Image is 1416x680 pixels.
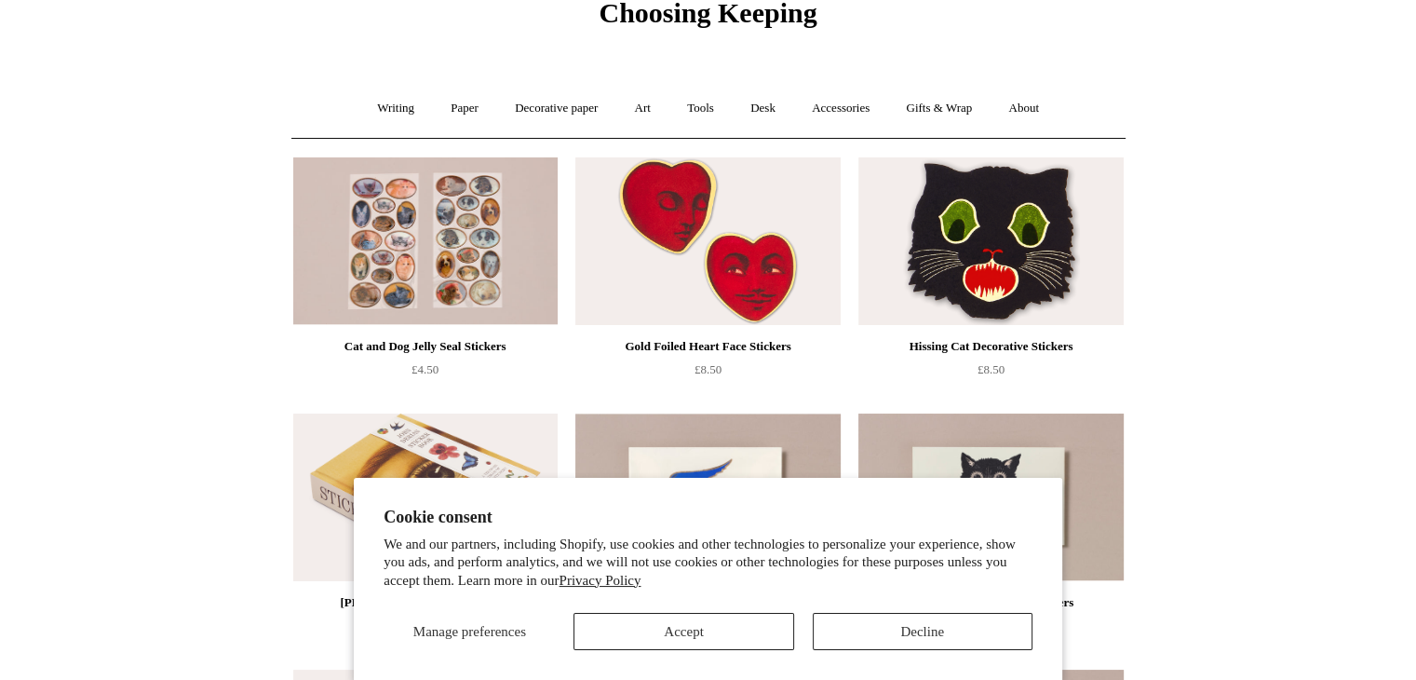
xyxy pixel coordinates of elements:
a: Hissing Cat Decorative Stickers Hissing Cat Decorative Stickers [858,157,1123,325]
a: Accessories [795,84,886,133]
img: Cat and Dog Jelly Seal Stickers [293,157,558,325]
a: John Derian Sticker Book John Derian Sticker Book [293,414,558,581]
img: Hissing Cat Decorative Stickers [858,157,1123,325]
span: £8.50 [978,362,1005,376]
a: Decorative paper [498,84,614,133]
a: Gifts & Wrap [889,84,989,133]
a: Privacy Policy [560,573,641,588]
span: Manage preferences [413,624,526,639]
span: £4.50 [411,362,438,376]
a: Gold Foiled Heart Face Stickers Gold Foiled Heart Face Stickers [575,157,840,325]
a: Writing [360,84,431,133]
span: £8.50 [695,362,721,376]
a: About [991,84,1056,133]
a: Hissing Cat Decorative Stickers £8.50 [858,335,1123,412]
a: Art [618,84,668,133]
p: We and our partners, including Shopify, use cookies and other technologies to personalize your ex... [384,536,1032,591]
a: Desk [734,84,792,133]
a: Smiling Cat Decorative Stickers Smiling Cat Decorative Stickers [858,414,1123,581]
button: Accept [573,613,793,650]
img: Gold Foiled Heart Face Stickers [575,157,840,325]
h2: Cookie consent [384,508,1032,527]
div: [PERSON_NAME] Sticker Book [298,592,553,614]
div: Hissing Cat Decorative Stickers [863,335,1118,358]
img: Smiling Cat Decorative Stickers [858,414,1123,581]
a: Tools [670,84,731,133]
button: Decline [813,613,1032,650]
a: [PERSON_NAME] Sticker Book £28.00 [293,592,558,668]
a: Gold Foiled Heart Face Stickers £8.50 [575,335,840,412]
a: Cat and Dog Jelly Seal Stickers Cat and Dog Jelly Seal Stickers [293,157,558,325]
a: Cat and Dog Jelly Seal Stickers £4.50 [293,335,558,412]
div: Gold Foiled Heart Face Stickers [580,335,835,358]
a: Choosing Keeping [599,12,816,25]
button: Manage preferences [384,613,555,650]
div: Cat and Dog Jelly Seal Stickers [298,335,553,358]
a: Nonprofit Ukraine Peace Dove Stickers Nonprofit Ukraine Peace Dove Stickers [575,414,840,581]
a: Paper [434,84,495,133]
img: John Derian Sticker Book [293,414,558,581]
img: Nonprofit Ukraine Peace Dove Stickers [575,414,840,581]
